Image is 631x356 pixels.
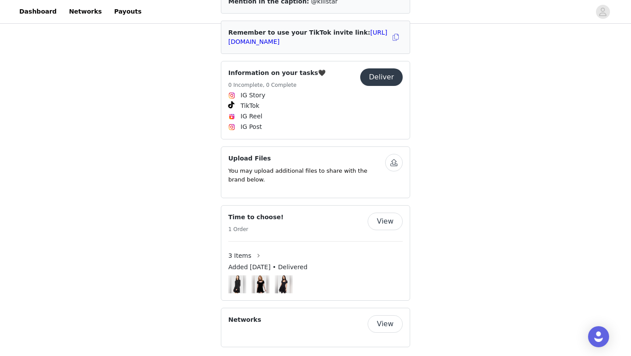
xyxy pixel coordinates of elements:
p: You may upload additional files to share with the brand below. [228,167,385,184]
button: View [368,315,403,333]
button: Deliver [360,68,403,86]
span: 3 Items [228,251,252,260]
span: TikTok [241,101,259,110]
span: IG Reel [241,112,262,121]
img: Image Background Blur [275,273,293,295]
span: Added [DATE] • Delivered [228,263,308,272]
img: Instagram Reels Icon [228,113,235,120]
h5: 1 Order [228,225,284,233]
h5: 0 Incomplete, 0 Complete [228,81,326,89]
div: Information on your tasks🖤 [221,61,410,139]
img: Instagram Icon [228,92,235,99]
img: Draculana Skater Dress [B] [278,275,290,293]
div: Open Intercom Messenger [588,326,609,347]
span: IG Story [241,91,265,100]
img: Image Background Blur [252,273,269,295]
img: Instagram Icon [228,124,235,131]
a: Payouts [109,2,147,21]
h4: Information on your tasks🖤 [228,68,326,78]
span: IG Post [241,122,262,132]
img: Image Background Blur [228,273,246,295]
a: Dashboard [14,2,62,21]
h4: Time to choose! [228,213,284,222]
h4: Upload Files [228,154,385,163]
div: Networks [221,308,410,347]
a: Networks [64,2,107,21]
div: avatar [599,5,607,19]
img: Julienne Velvet Keyhole Dress [B] [255,275,266,293]
span: Remember to use your TikTok invite link: [228,29,387,45]
img: Begone Long Sleeve Mini Dress [BLACK] [231,275,243,293]
div: Time to choose! [221,205,410,301]
h4: Networks [228,315,261,324]
button: View [368,213,403,230]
